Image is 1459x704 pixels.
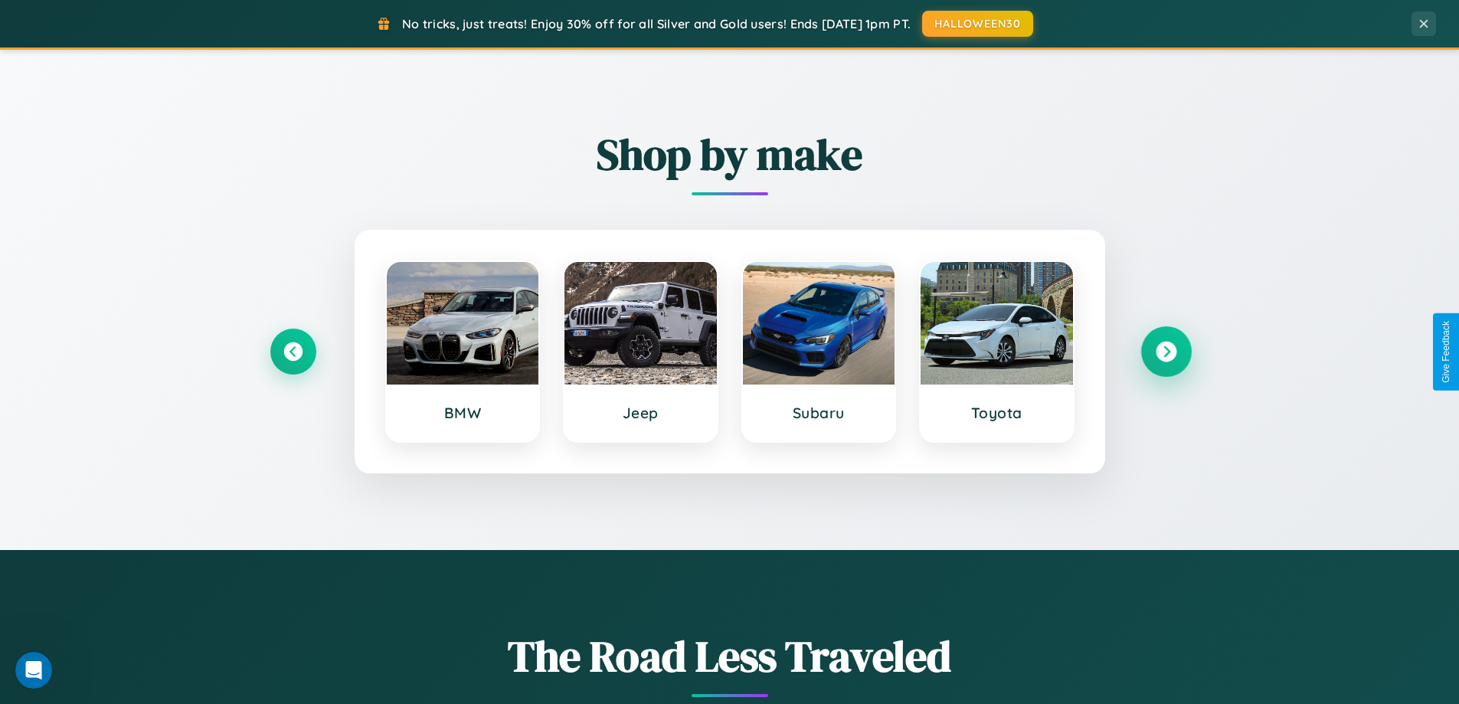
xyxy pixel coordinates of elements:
h3: BMW [402,404,524,422]
h2: Shop by make [270,125,1189,184]
div: Give Feedback [1441,321,1451,383]
button: HALLOWEEN30 [922,11,1033,37]
span: No tricks, just treats! Enjoy 30% off for all Silver and Gold users! Ends [DATE] 1pm PT. [402,16,911,31]
h1: The Road Less Traveled [270,627,1189,686]
h3: Toyota [936,404,1058,422]
h3: Jeep [580,404,702,422]
iframe: Intercom live chat [15,652,52,689]
h3: Subaru [758,404,880,422]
